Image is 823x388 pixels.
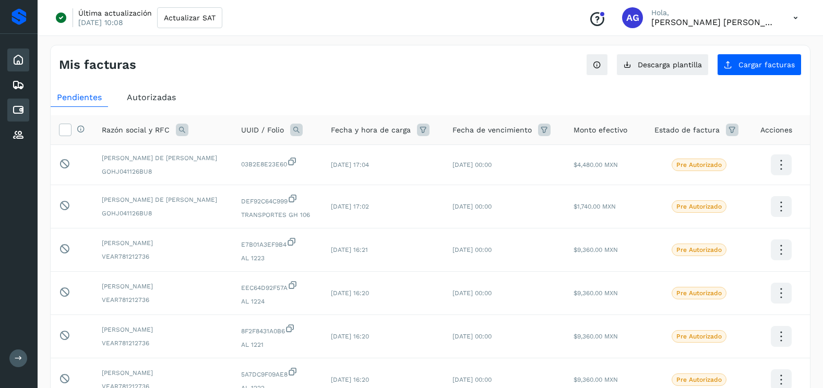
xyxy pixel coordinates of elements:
[241,297,315,306] span: AL 1224
[574,125,627,136] span: Monto efectivo
[78,18,123,27] p: [DATE] 10:08
[59,57,136,72] h4: Mis facturas
[102,153,224,163] span: [PERSON_NAME] DE [PERSON_NAME]
[452,203,492,210] span: [DATE] 00:00
[331,246,368,253] span: [DATE] 16:21
[241,253,315,263] span: AL 1223
[331,125,411,136] span: Fecha y hora de carga
[452,333,492,340] span: [DATE] 00:00
[574,289,618,297] span: $9,360.00 MXN
[452,246,492,253] span: [DATE] 00:00
[102,282,224,291] span: [PERSON_NAME]
[241,367,315,379] span: 5A7DC9F09AE8
[651,8,777,17] p: Hola,
[676,333,722,340] p: Pre Autorizado
[574,203,616,210] span: $1,740.00 MXN
[102,209,224,218] span: GOHJ041126BU8
[452,376,492,383] span: [DATE] 00:00
[452,125,532,136] span: Fecha de vencimiento
[102,167,224,176] span: GOHJ041126BU8
[574,161,618,168] span: $4,480.00 MXN
[574,246,618,253] span: $9,360.00 MXN
[57,92,102,102] span: Pendientes
[7,74,29,96] div: Embarques
[331,161,369,168] span: [DATE] 17:04
[102,125,170,136] span: Razón social y RFC
[574,333,618,340] span: $9,360.00 MXN
[616,54,709,76] button: Descarga plantilla
[654,125,720,136] span: Estado de factura
[102,252,224,261] span: VEAR781212736
[574,376,618,383] span: $9,360.00 MXN
[241,156,315,169] span: 03B2E8E23E60
[157,7,222,28] button: Actualizar SAT
[676,203,722,210] p: Pre Autorizado
[241,323,315,336] span: 8F2F8431A0B6
[331,289,369,297] span: [DATE] 16:20
[717,54,802,76] button: Cargar facturas
[241,237,315,249] span: E7B01A3EF9B4
[7,48,29,71] div: Inicio
[676,246,722,253] p: Pre Autorizado
[7,124,29,147] div: Proveedores
[241,210,315,220] span: TRANSPORTES GH 106
[452,289,492,297] span: [DATE] 00:00
[452,161,492,168] span: [DATE] 00:00
[760,125,792,136] span: Acciones
[738,61,795,68] span: Cargar facturas
[638,61,702,68] span: Descarga plantilla
[676,161,722,168] p: Pre Autorizado
[241,193,315,206] span: DEF92C64C999
[676,376,722,383] p: Pre Autorizado
[102,325,224,334] span: [PERSON_NAME]
[331,203,369,210] span: [DATE] 17:02
[127,92,176,102] span: Autorizadas
[102,295,224,305] span: VEAR781212736
[651,17,777,27] p: Abigail Gonzalez Leon
[7,99,29,122] div: Cuentas por pagar
[241,125,284,136] span: UUID / Folio
[331,333,369,340] span: [DATE] 16:20
[241,280,315,293] span: EEC64D92F57A
[102,338,224,348] span: VEAR781212736
[241,340,315,349] span: AL 1221
[102,195,224,204] span: [PERSON_NAME] DE [PERSON_NAME]
[102,368,224,378] span: [PERSON_NAME]
[676,289,722,297] p: Pre Autorizado
[331,376,369,383] span: [DATE] 16:20
[78,8,152,18] p: Última actualización
[102,238,224,248] span: [PERSON_NAME]
[164,14,216,21] span: Actualizar SAT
